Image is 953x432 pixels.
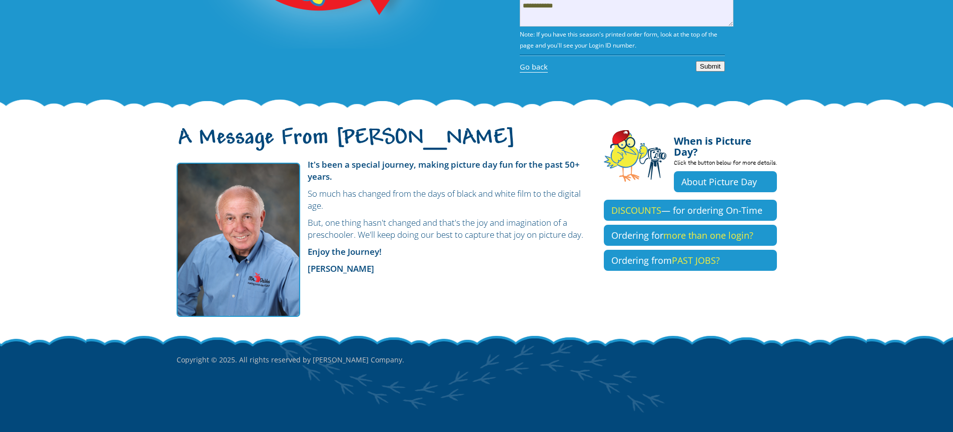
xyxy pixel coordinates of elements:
[674,130,777,158] h4: When is Picture Day?
[308,159,580,182] strong: It's been a special journey, making picture day fun for the past 50+ years.
[177,217,589,241] p: But, one thing hasn't changed and that's the joy and imagination of a preschooler. We'll keep doi...
[308,246,382,257] strong: Enjoy the Journey!
[177,134,589,155] h1: A Message From [PERSON_NAME]
[674,158,777,171] p: Click the button below for more details.
[672,254,720,266] span: PAST JOBS?
[520,30,719,50] small: Note: If you have this season's printed order form, look at the top of the page and you'll see yo...
[308,263,374,274] strong: [PERSON_NAME]
[604,200,777,221] a: DISCOUNTS— for ordering On-Time
[696,61,724,72] button: Submit
[177,188,589,212] p: So much has changed from the days of black and white film to the digital age.
[177,163,300,317] img: Mr. Dabbs
[604,250,777,271] a: Ordering fromPAST JOBS?
[663,229,753,241] span: more than one login?
[520,61,548,73] a: Go back
[177,334,777,385] p: Copyright © 2025. All rights reserved by [PERSON_NAME] Company.
[611,204,661,216] span: DISCOUNTS
[674,171,777,192] a: About Picture Day
[604,225,777,246] a: Ordering formore than one login?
